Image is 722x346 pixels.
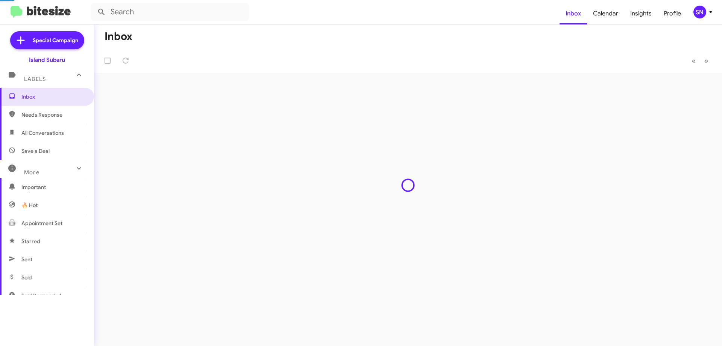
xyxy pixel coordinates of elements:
[692,56,696,66] span: «
[704,56,708,66] span: »
[24,169,39,176] span: More
[700,53,713,69] button: Next
[10,31,84,49] a: Special Campaign
[21,129,64,137] span: All Conversations
[105,30,132,43] h1: Inbox
[687,53,700,69] button: Previous
[21,147,50,155] span: Save a Deal
[21,219,62,227] span: Appointment Set
[21,201,38,209] span: 🔥 Hot
[624,3,658,24] a: Insights
[21,93,85,101] span: Inbox
[687,6,714,18] button: SN
[29,56,65,64] div: Island Subaru
[693,6,706,18] div: SN
[21,238,40,245] span: Starred
[21,274,32,281] span: Sold
[658,3,687,24] a: Profile
[91,3,249,21] input: Search
[24,76,46,82] span: Labels
[21,111,85,119] span: Needs Response
[21,292,61,299] span: Sold Responded
[21,256,32,263] span: Sent
[687,53,713,69] nav: Page navigation example
[33,37,78,44] span: Special Campaign
[21,183,85,191] span: Important
[560,3,587,24] a: Inbox
[587,3,624,24] a: Calendar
